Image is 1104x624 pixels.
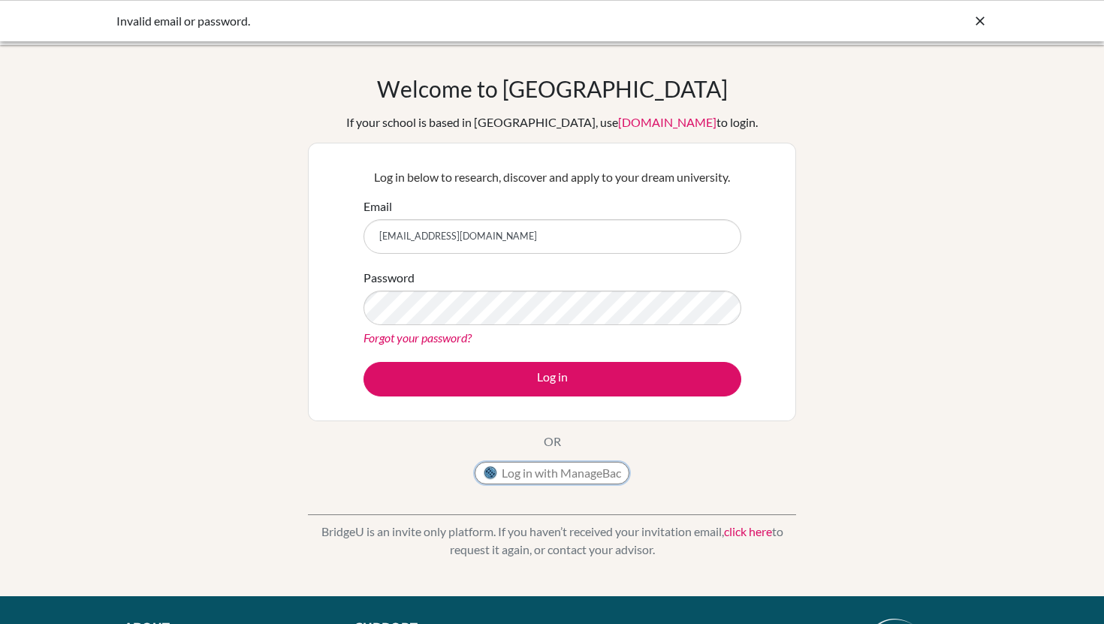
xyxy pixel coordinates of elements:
[618,115,716,129] a: [DOMAIN_NAME]
[363,330,472,345] a: Forgot your password?
[363,197,392,216] label: Email
[724,524,772,538] a: click here
[475,462,629,484] button: Log in with ManageBac
[363,269,415,287] label: Password
[116,12,762,30] div: Invalid email or password.
[363,168,741,186] p: Log in below to research, discover and apply to your dream university.
[308,523,796,559] p: BridgeU is an invite only platform. If you haven’t received your invitation email, to request it ...
[544,433,561,451] p: OR
[363,362,741,396] button: Log in
[377,75,728,102] h1: Welcome to [GEOGRAPHIC_DATA]
[346,113,758,131] div: If your school is based in [GEOGRAPHIC_DATA], use to login.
